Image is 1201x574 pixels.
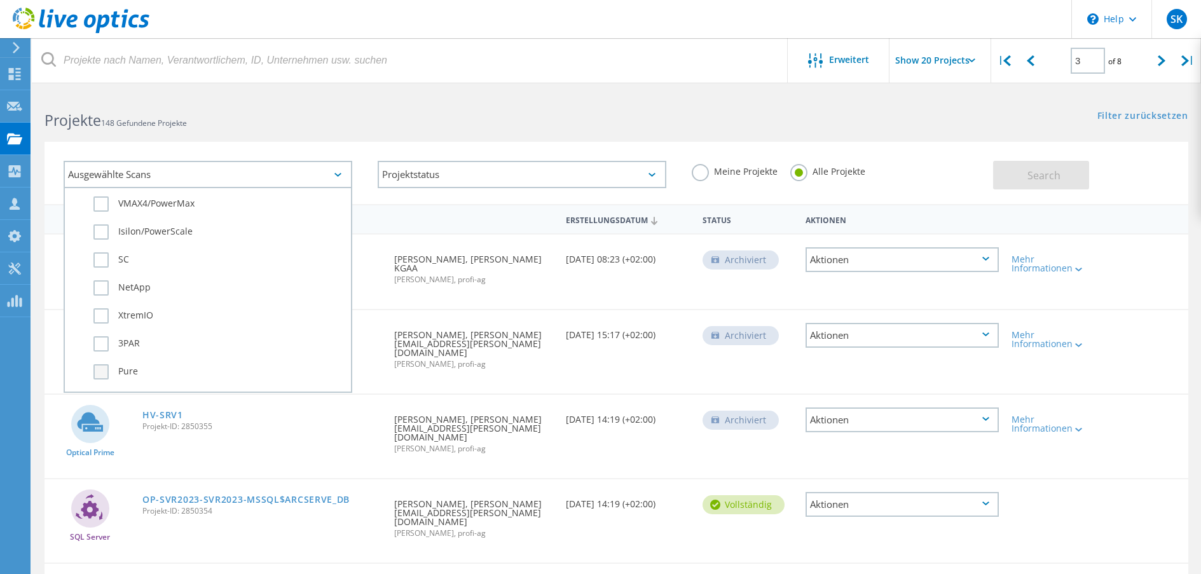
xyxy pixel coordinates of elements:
div: [DATE] 14:19 (+02:00) [559,479,697,521]
label: VMAX4/PowerMax [93,196,345,212]
a: Filter zurücksetzen [1097,111,1188,122]
div: Mehr Informationen [1012,331,1090,348]
div: [PERSON_NAME], [PERSON_NAME][EMAIL_ADDRESS][PERSON_NAME][DOMAIN_NAME] [388,310,559,381]
label: XtremIO [93,308,345,324]
span: Projekt-ID: 2850355 [142,423,381,430]
span: [PERSON_NAME], profi-ag [394,445,553,453]
div: [DATE] 14:19 (+02:00) [559,395,697,437]
div: | [991,38,1017,83]
span: [PERSON_NAME], profi-ag [394,530,553,537]
div: Archiviert [703,411,779,430]
div: Mehr Informationen [1012,255,1090,273]
span: SQL Server [70,533,110,541]
label: SC [93,252,345,268]
svg: \n [1087,13,1099,25]
div: [DATE] 08:23 (+02:00) [559,235,697,277]
span: Projekt-ID: 2850354 [142,507,381,515]
b: Projekte [45,110,101,130]
div: Aktionen [806,492,999,517]
div: Mehr Informationen [1012,415,1090,433]
a: HV-SRV1 [142,411,183,420]
div: Archiviert [703,250,779,270]
div: [PERSON_NAME], [PERSON_NAME] KGAA [388,235,559,296]
a: OP-SVR2023-SVR2023-MSSQL$ARCSERVE_DB [142,495,350,504]
label: 3PAR [93,336,345,352]
div: Ausgewählte Scans [64,161,352,188]
div: Projektstatus [378,161,666,188]
div: [PERSON_NAME], [PERSON_NAME][EMAIL_ADDRESS][PERSON_NAME][DOMAIN_NAME] [388,479,559,550]
button: Search [993,161,1089,189]
label: Isilon/PowerScale [93,224,345,240]
span: of 8 [1108,56,1122,67]
div: Aktionen [806,247,999,272]
label: Meine Projekte [692,164,778,176]
span: Optical Prime [66,449,114,456]
a: Live Optics Dashboard [13,27,149,36]
label: NetApp [93,280,345,296]
span: [PERSON_NAME], profi-ag [394,360,553,368]
div: Status [696,207,799,231]
span: [PERSON_NAME], profi-ag [394,276,553,284]
div: Erstellungsdatum [559,207,697,231]
div: [PERSON_NAME], [PERSON_NAME][EMAIL_ADDRESS][PERSON_NAME][DOMAIN_NAME] [388,395,559,465]
span: Erweitert [829,55,869,64]
span: Search [1027,168,1060,182]
span: 148 Gefundene Projekte [101,118,187,128]
div: [DATE] 15:17 (+02:00) [559,310,697,352]
div: Archiviert [703,326,779,345]
label: Alle Projekte [790,164,865,176]
span: SK [1170,14,1183,24]
div: Aktionen [799,207,1005,231]
div: vollständig [703,495,785,514]
div: Aktionen [806,323,999,348]
label: Pure [93,364,345,379]
div: | [1175,38,1201,83]
div: Aktionen [806,407,999,432]
input: Projekte nach Namen, Verantwortlichem, ID, Unternehmen usw. suchen [32,38,788,83]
